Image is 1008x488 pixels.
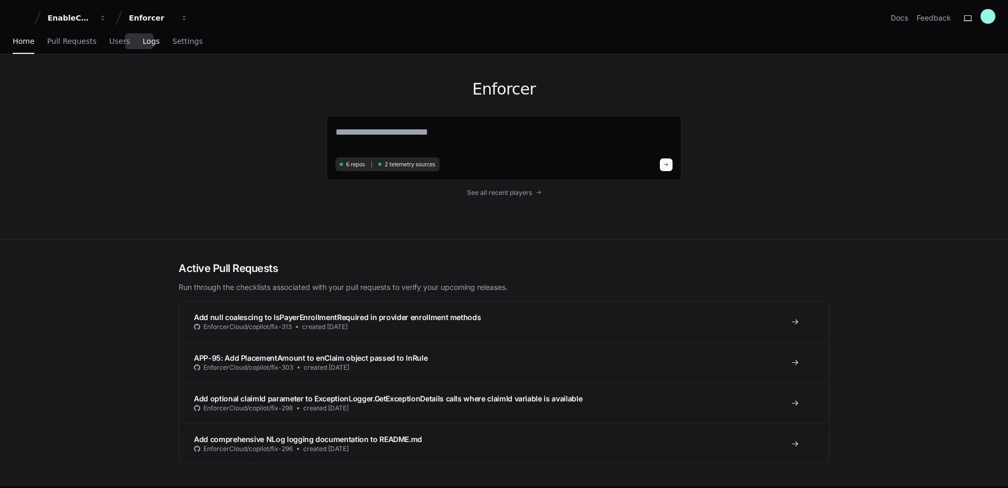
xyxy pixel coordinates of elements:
[43,8,111,27] button: EnableComp
[143,38,160,44] span: Logs
[194,353,427,362] span: APP-95: Add PlacementAmount to enClaim object passed to InRule
[891,13,908,23] a: Docs
[13,38,34,44] span: Home
[203,404,293,412] span: EnforcerCloud/copilot/fix-298
[467,189,532,197] span: See all recent players
[109,30,130,54] a: Users
[203,363,293,372] span: EnforcerCloud/copilot/fix-303
[303,404,349,412] span: created [DATE]
[302,323,348,331] span: created [DATE]
[125,8,192,27] button: Enforcer
[13,30,34,54] a: Home
[179,423,829,464] a: Add comprehensive NLog logging documentation to README.mdEnforcerCloud/copilot/fix-296created [DATE]
[179,342,829,382] a: APP-95: Add PlacementAmount to enClaim object passed to InRuleEnforcerCloud/copilot/fix-303create...
[47,38,96,44] span: Pull Requests
[194,394,582,403] span: Add optional claimId parameter to ExceptionLogger.GetExceptionDetails calls where claimId variabl...
[129,13,174,23] div: Enforcer
[179,261,829,276] h2: Active Pull Requests
[172,38,202,44] span: Settings
[179,282,829,293] p: Run through the checklists associated with your pull requests to verify your upcoming releases.
[326,189,682,197] a: See all recent players
[326,80,682,99] h1: Enforcer
[303,445,349,453] span: created [DATE]
[179,302,829,342] a: Add null coalescing to IsPayerEnrollmentRequired in provider enrollment methodsEnforcerCloud/copi...
[172,30,202,54] a: Settings
[179,382,829,423] a: Add optional claimId parameter to ExceptionLogger.GetExceptionDetails calls where claimId variabl...
[917,13,951,23] button: Feedback
[203,445,293,453] span: EnforcerCloud/copilot/fix-296
[203,323,292,331] span: EnforcerCloud/copilot/fix-313
[346,161,365,168] span: 6 repos
[194,435,422,444] span: Add comprehensive NLog logging documentation to README.md
[143,30,160,54] a: Logs
[48,13,93,23] div: EnableComp
[385,161,435,168] span: 2 telemetry sources
[194,313,481,322] span: Add null coalescing to IsPayerEnrollmentRequired in provider enrollment methods
[304,363,349,372] span: created [DATE]
[47,30,96,54] a: Pull Requests
[109,38,130,44] span: Users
